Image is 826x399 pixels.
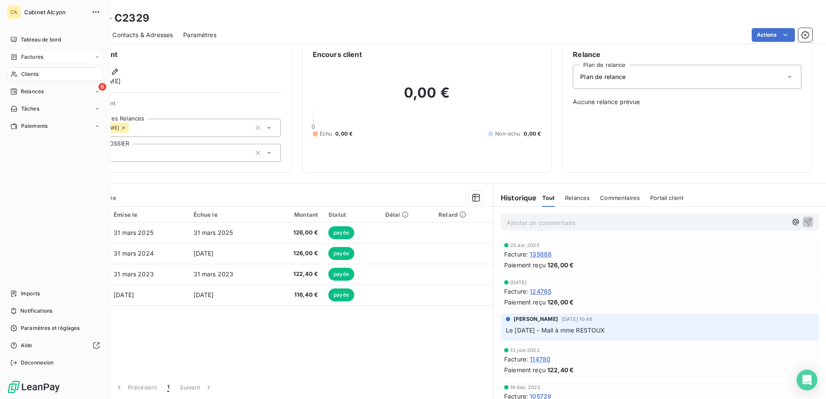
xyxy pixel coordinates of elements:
div: Statut [328,211,375,218]
span: 25 avr. 2025 [510,243,540,248]
span: [DATE] [114,291,134,298]
h2: 0,00 € [313,84,541,110]
span: 31 mars 2025 [194,229,233,236]
h6: Relance [573,49,801,60]
span: Déconnexion [21,359,54,367]
span: 1 [167,383,169,392]
span: 126,00 € [547,260,574,269]
span: Échu [320,130,332,138]
span: 31 mars 2023 [114,270,154,278]
span: 122,40 € [273,270,318,279]
div: Émise le [114,211,183,218]
span: Contacts & Adresses [112,31,173,39]
span: 6 [98,83,106,91]
span: Facture : [504,287,528,296]
h6: Historique [494,193,537,203]
button: Suivant [175,378,218,396]
span: 114780 [530,355,550,364]
span: [DATE] [194,291,214,298]
div: Échue le [194,211,263,218]
span: payée [328,288,354,301]
span: payée [328,226,354,239]
input: Ajouter une valeur [129,124,136,132]
span: 31 mars 2024 [114,250,154,257]
span: 19 déc. 2022 [510,385,540,390]
span: Tableau de bord [21,36,61,44]
span: 126,00 € [273,228,318,237]
button: Actions [752,28,795,42]
div: Retard [438,211,488,218]
span: [DATE] [510,280,527,285]
button: 1 [162,378,175,396]
span: Clients [21,70,38,78]
span: payée [328,268,354,281]
div: Délai [385,211,428,218]
span: Le [DATE] - Mail à mme RESTOUX [506,326,605,334]
div: CA [7,5,21,19]
span: Paiement reçu [504,365,546,374]
span: Facture : [504,355,528,364]
span: 126,00 € [273,249,318,258]
img: Logo LeanPay [7,380,60,394]
span: Paiement reçu [504,298,546,307]
span: Non-échu [495,130,520,138]
span: [DATE] [194,250,214,257]
div: Open Intercom Messenger [797,370,817,390]
span: [DATE] 10:46 [562,317,592,322]
a: Aide [7,339,103,352]
span: 135668 [530,250,552,259]
span: Factures [21,53,43,61]
span: 0 [311,123,315,130]
span: payée [328,247,354,260]
span: Paramètres et réglages [21,324,79,332]
span: Propriétés Client [70,100,281,112]
span: 122,40 € [547,365,574,374]
button: Précédent [110,378,162,396]
span: Aucune relance prévue [573,98,801,106]
span: 31 mars 2023 [194,270,234,278]
span: 124765 [530,287,551,296]
span: Relances [21,88,44,95]
span: Tout [542,194,555,201]
span: 0,00 € [335,130,353,138]
span: [PERSON_NAME] [514,315,558,323]
span: Aide [21,342,32,349]
span: Tâches [21,105,39,113]
h3: DRN7 - C2329 [76,10,149,26]
span: Relances [565,194,590,201]
span: Portail client [650,194,683,201]
h6: Encours client [313,49,362,60]
div: Montant [273,211,318,218]
span: Imports [21,290,40,298]
span: Notifications [20,307,52,315]
span: Commentaires [600,194,640,201]
span: Plan de relance [580,73,626,81]
span: 0,00 € [524,130,541,138]
h6: Informations client [52,49,281,60]
span: 13 juin 2023 [510,348,540,353]
span: 31 mars 2025 [114,229,153,236]
span: Paiements [21,122,48,130]
span: Paramètres [183,31,216,39]
span: Cabinet Alcyon [24,9,86,16]
span: Facture : [504,250,528,259]
span: 116,40 € [273,291,318,299]
span: Paiement reçu [504,260,546,269]
span: 126,00 € [547,298,574,307]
